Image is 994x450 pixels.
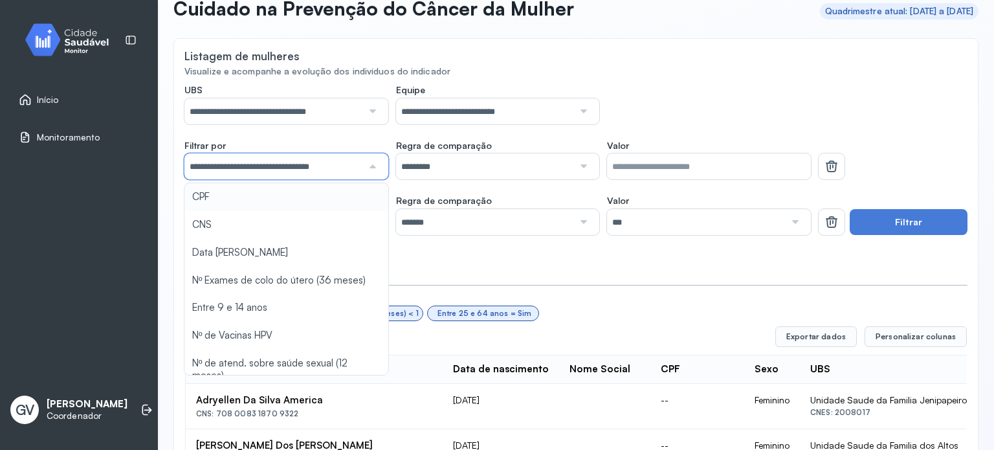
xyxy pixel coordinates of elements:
[876,332,956,342] span: Personalizar colunas
[607,140,629,152] span: Valor
[184,211,388,239] li: CNS
[810,363,830,376] div: UBS
[661,363,680,376] div: CPF
[14,21,130,59] img: monitor.svg
[396,84,425,96] span: Equipe
[744,384,800,429] td: Feminino
[569,363,630,376] div: Nome Social
[850,209,967,235] button: Filtrar
[607,195,629,207] span: Valor
[184,66,967,77] div: Visualize e acompanhe a evolução dos indivíduos do indicador
[16,401,34,418] span: GV
[47,411,127,422] p: Coordenador
[185,332,765,343] div: 10659 registros encontrados
[775,326,857,347] button: Exportar dados
[184,84,203,96] span: UBS
[396,140,492,152] span: Regra de comparação
[865,326,967,347] button: Personalizar colunas
[825,6,974,17] div: Quadrimestre atual: [DATE] a [DATE]
[196,394,432,407] div: Adryellen Da Silva America
[184,183,388,211] li: CPF
[396,195,492,207] span: Regra de comparação
[650,384,744,429] td: --
[37,95,59,106] span: Início
[437,309,532,318] div: Entre 25 e 64 anos = Sim
[184,294,388,322] li: Entre 9 e 14 anos
[37,132,100,143] span: Monitoramento
[443,384,559,429] td: [DATE]
[184,239,388,267] li: Data [PERSON_NAME]
[47,398,127,411] p: [PERSON_NAME]
[184,267,388,295] li: Nº Exames de colo do útero (36 meses)
[19,93,139,106] a: Início
[184,350,388,390] li: Nº de atend. sobre saúde sexual (12 meses)
[184,49,300,63] div: Listagem de mulheres
[755,363,779,376] div: Sexo
[196,409,432,418] div: CNS: 708 0083 1870 9322
[19,131,139,144] a: Monitoramento
[184,140,226,152] span: Filtrar por
[453,363,549,376] div: Data de nascimento
[184,322,388,350] li: Nº de Vacinas HPV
